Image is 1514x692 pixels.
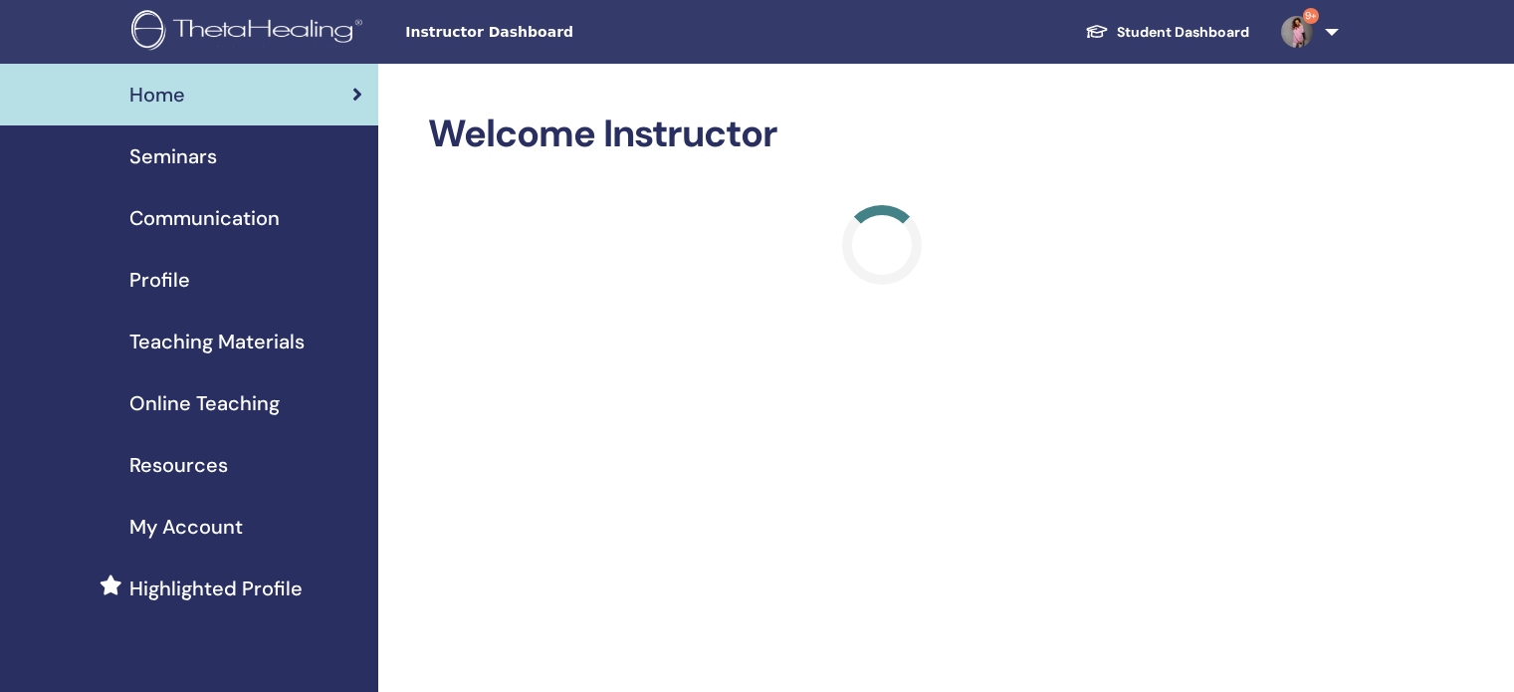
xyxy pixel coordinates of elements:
span: Profile [129,265,190,295]
span: 9+ [1303,8,1319,24]
span: Online Teaching [129,388,280,418]
h2: Welcome Instructor [428,112,1335,157]
span: My Account [129,512,243,542]
a: Student Dashboard [1069,14,1265,51]
span: Home [129,80,185,110]
img: default.jpg [1281,16,1313,48]
span: Seminars [129,141,217,171]
span: Teaching Materials [129,327,305,356]
span: Highlighted Profile [129,574,303,603]
span: Instructor Dashboard [405,22,704,43]
img: logo.png [131,10,369,55]
span: Communication [129,203,280,233]
span: Resources [129,450,228,480]
img: graduation-cap-white.svg [1085,23,1109,40]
